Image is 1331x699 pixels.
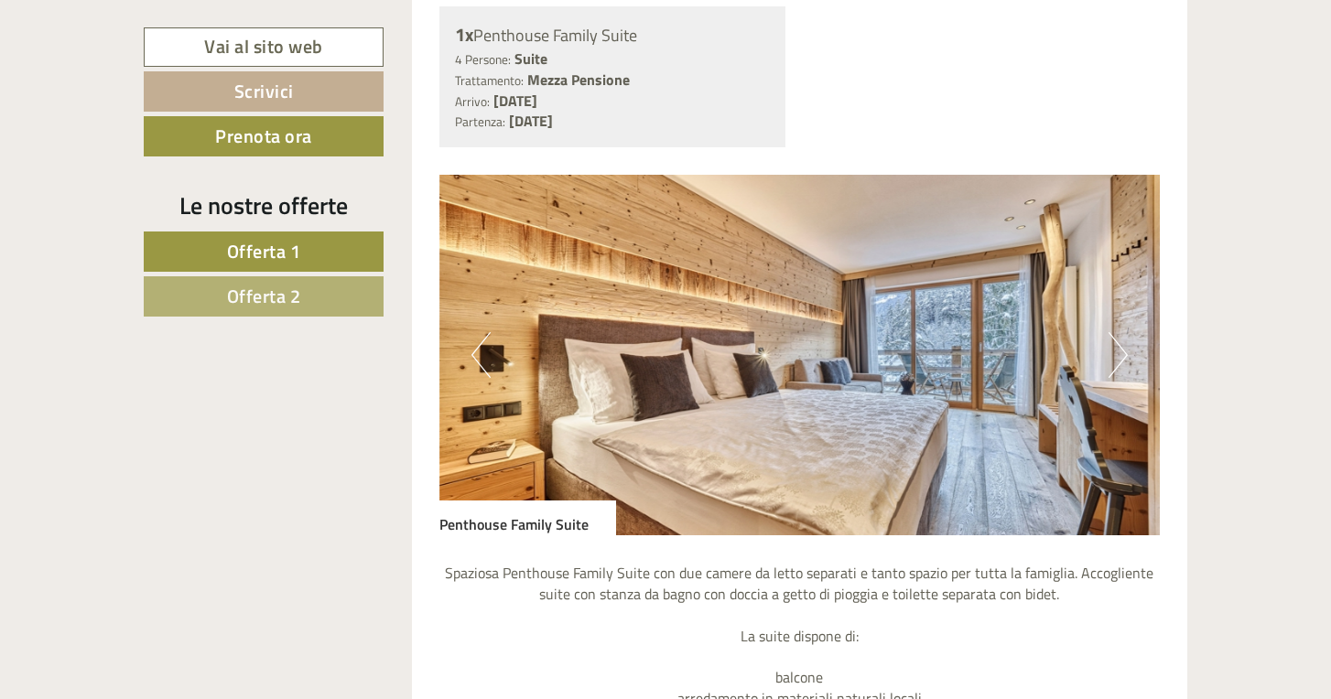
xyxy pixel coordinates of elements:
[514,48,547,70] b: Suite
[455,92,490,111] small: Arrivo:
[144,116,384,156] a: Prenota ora
[625,474,722,514] button: Invia
[455,20,473,48] b: 1x
[144,188,384,222] div: Le nostre offerte
[227,237,301,265] span: Offerta 1
[27,53,264,68] div: [GEOGRAPHIC_DATA]
[455,71,524,90] small: Trattamento:
[455,50,511,69] small: 4 Persone:
[493,90,537,112] b: [DATE]
[27,89,264,102] small: 17:37
[1109,332,1128,378] button: Next
[455,113,505,131] small: Partenza:
[471,332,491,378] button: Previous
[527,69,630,91] b: Mezza Pensione
[144,71,384,112] a: Scrivici
[455,22,771,48] div: Penthouse Family Suite
[439,500,616,535] div: Penthouse Family Suite
[144,27,384,67] a: Vai al sito web
[14,49,273,105] div: Buon giorno, come possiamo aiutarla?
[326,14,395,45] div: lunedì
[509,110,553,132] b: [DATE]
[439,175,1161,535] img: image
[227,282,301,310] span: Offerta 2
